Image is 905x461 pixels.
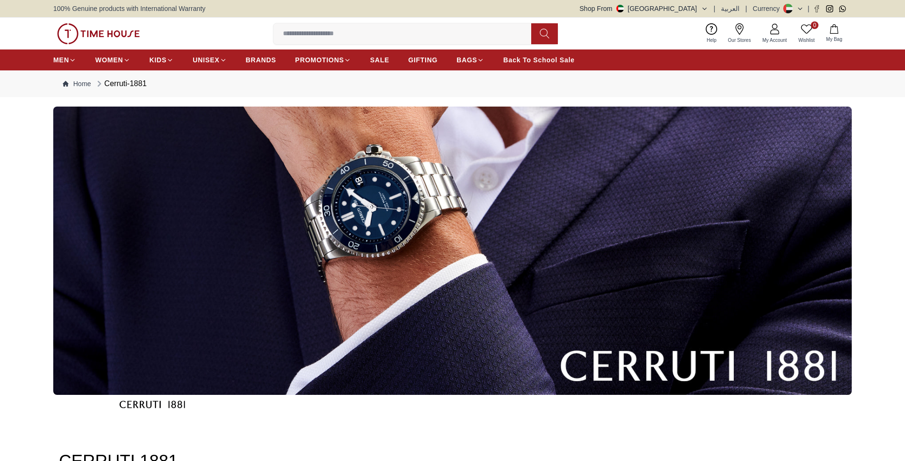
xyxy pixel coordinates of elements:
[149,51,174,69] a: KIDS
[793,21,820,46] a: 0Wishlist
[701,21,722,46] a: Help
[53,55,69,65] span: MEN
[408,55,438,65] span: GIFTING
[839,5,846,12] a: Whatsapp
[724,37,755,44] span: Our Stores
[616,5,624,12] img: United Arab Emirates
[149,55,166,65] span: KIDS
[63,79,91,88] a: Home
[580,4,708,13] button: Shop From[GEOGRAPHIC_DATA]
[370,55,389,65] span: SALE
[826,5,833,12] a: Instagram
[408,51,438,69] a: GIFTING
[246,55,276,65] span: BRANDS
[53,4,205,13] span: 100% Genuine products with International Warranty
[53,70,852,97] nav: Breadcrumb
[457,55,477,65] span: BAGS
[714,4,716,13] span: |
[795,37,818,44] span: Wishlist
[95,78,146,89] div: Cerruti-1881
[57,23,140,44] img: ...
[503,51,574,69] a: Back To School Sale
[811,21,818,29] span: 0
[295,51,351,69] a: PROMOTIONS
[95,51,130,69] a: WOMEN
[822,36,846,43] span: My Bag
[95,55,123,65] span: WOMEN
[820,22,848,45] button: My Bag
[457,51,484,69] a: BAGS
[703,37,720,44] span: Help
[370,51,389,69] a: SALE
[53,51,76,69] a: MEN
[503,55,574,65] span: Back To School Sale
[53,107,852,395] img: ...
[722,21,757,46] a: Our Stores
[246,51,276,69] a: BRANDS
[193,51,226,69] a: UNISEX
[193,55,219,65] span: UNISEX
[753,4,784,13] div: Currency
[721,4,740,13] button: العربية
[745,4,747,13] span: |
[759,37,791,44] span: My Account
[808,4,809,13] span: |
[295,55,344,65] span: PROMOTIONS
[119,372,185,437] img: ...
[813,5,820,12] a: Facebook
